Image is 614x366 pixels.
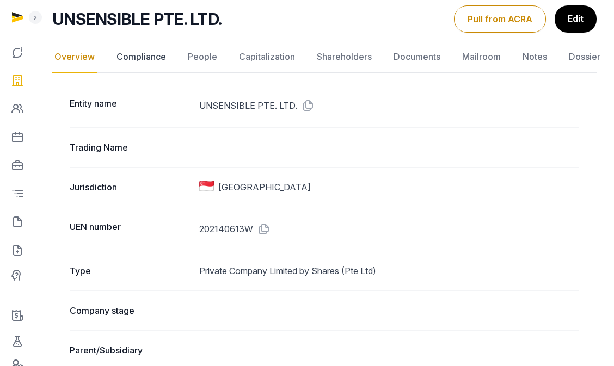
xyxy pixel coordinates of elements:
[186,41,219,73] a: People
[199,264,579,277] dd: Private Company Limited by Shares (Pte Ltd)
[199,220,579,238] dd: 202140613W
[237,41,297,73] a: Capitalization
[567,41,603,73] a: Dossier
[70,220,191,238] dt: UEN number
[114,41,168,73] a: Compliance
[454,5,546,33] button: Pull from ACRA
[218,181,311,194] span: [GEOGRAPHIC_DATA]
[70,344,191,357] dt: Parent/Subsidiary
[520,41,549,73] a: Notes
[52,9,222,29] h2: UNSENSIBLE PTE. LTD.
[460,41,503,73] a: Mailroom
[70,304,191,317] dt: Company stage
[70,97,191,114] dt: Entity name
[70,264,191,277] dt: Type
[70,141,191,154] dt: Trading Name
[555,5,597,33] a: Edit
[52,41,597,73] nav: Tabs
[52,41,97,73] a: Overview
[199,97,579,114] dd: UNSENSIBLE PTE. LTD.
[315,41,374,73] a: Shareholders
[70,181,191,194] dt: Jurisdiction
[391,41,443,73] a: Documents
